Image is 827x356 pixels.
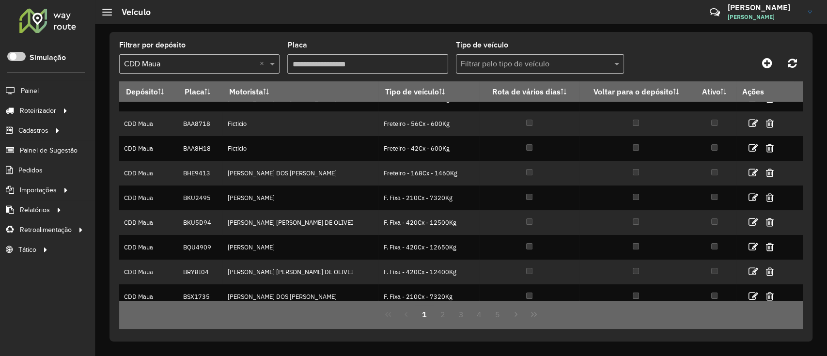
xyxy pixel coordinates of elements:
button: Last Page [525,305,543,324]
h3: [PERSON_NAME] [728,3,800,12]
td: CDD Maua [119,235,178,260]
a: Editar [749,216,758,229]
td: F. Fixa - 420Cx - 12500Kg [378,210,479,235]
th: Depósito [119,81,178,102]
button: 1 [415,305,434,324]
td: [PERSON_NAME] DOS [PERSON_NAME] [222,161,378,186]
button: Next Page [507,305,525,324]
td: [PERSON_NAME] [PERSON_NAME] DE OLIVEI [222,210,378,235]
td: CDD Maua [119,136,178,161]
a: Excluir [766,265,774,278]
td: [PERSON_NAME] [PERSON_NAME] DE OLIVEI [222,260,378,284]
label: Filtrar por depósito [119,39,186,51]
span: Roteirizador [20,106,56,116]
td: [PERSON_NAME] [222,186,378,210]
th: Placa [178,81,222,102]
td: BKU5D94 [178,210,222,235]
td: F. Fixa - 420Cx - 12400Kg [378,260,479,284]
span: Clear all [259,58,267,70]
td: CDD Maua [119,210,178,235]
span: [PERSON_NAME] [728,13,800,21]
td: Freteiro - 42Cx - 600Kg [378,136,479,161]
button: 3 [452,305,470,324]
td: [PERSON_NAME] DOS [PERSON_NAME] [222,284,378,309]
a: Excluir [766,191,774,204]
td: Freteiro - 56Cx - 600Kg [378,111,479,136]
a: Excluir [766,290,774,303]
span: Cadastros [18,125,48,136]
td: F. Fixa - 210Cx - 7320Kg [378,186,479,210]
span: Pedidos [18,165,43,175]
a: Editar [749,240,758,253]
a: Editar [749,166,758,179]
button: 4 [470,305,488,324]
a: Contato Rápido [704,2,725,23]
td: CDD Maua [119,260,178,284]
a: Excluir [766,166,774,179]
td: CDD Maua [119,186,178,210]
td: Ficticio [222,136,378,161]
span: Importações [20,185,57,195]
a: Editar [749,117,758,130]
span: Tático [18,245,36,255]
td: BKU2495 [178,186,222,210]
td: BHE9413 [178,161,222,186]
a: Excluir [766,117,774,130]
td: F. Fixa - 210Cx - 7320Kg [378,284,479,309]
span: Relatórios [20,205,50,215]
th: Motorista [222,81,378,102]
a: Editar [749,141,758,155]
td: CDD Maua [119,161,178,186]
th: Rota de vários dias [479,81,579,102]
span: Retroalimentação [20,225,72,235]
a: Editar [749,265,758,278]
th: Ativo [693,81,736,102]
th: Voltar para o depósito [579,81,693,102]
th: Tipo de veículo [378,81,479,102]
a: Editar [749,290,758,303]
td: Freteiro - 168Cx - 1460Kg [378,161,479,186]
a: Excluir [766,216,774,229]
td: BQU4909 [178,235,222,260]
td: [PERSON_NAME] [222,235,378,260]
span: Painel de Sugestão [20,145,78,155]
td: BSX1735 [178,284,222,309]
a: Excluir [766,240,774,253]
button: 2 [434,305,452,324]
a: Editar [749,191,758,204]
td: BAA8718 [178,111,222,136]
td: F. Fixa - 420Cx - 12650Kg [378,235,479,260]
h2: Veículo [112,7,151,17]
td: BAA8H18 [178,136,222,161]
label: Simulação [30,52,66,63]
td: BRY8I04 [178,260,222,284]
a: Excluir [766,141,774,155]
label: Tipo de veículo [456,39,508,51]
td: CDD Maua [119,284,178,309]
button: 5 [488,305,507,324]
td: Ficticio [222,111,378,136]
span: Painel [21,86,39,96]
td: CDD Maua [119,111,178,136]
th: Ações [736,81,794,102]
label: Placa [287,39,307,51]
